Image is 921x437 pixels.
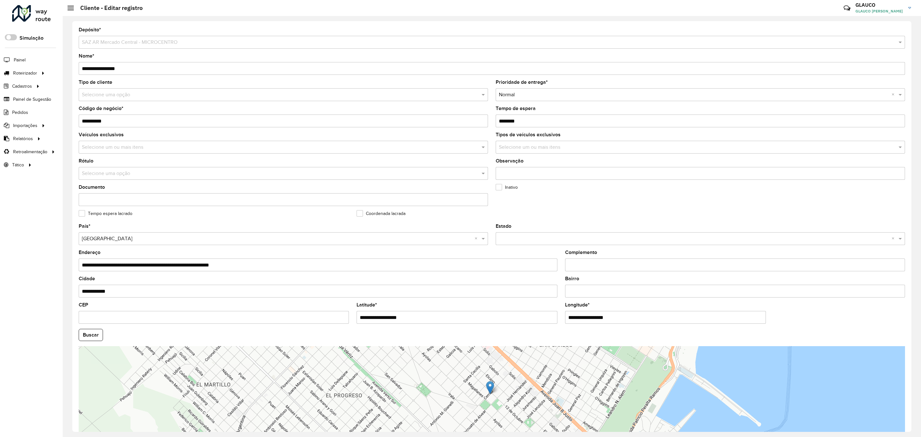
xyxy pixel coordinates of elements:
label: Veículos exclusivos [79,131,124,139]
label: Latitude [357,301,377,309]
label: Rótulo [79,157,93,165]
label: Coordenada lacrada [357,210,405,217]
span: Clear all [892,235,897,242]
label: Tipo de cliente [79,78,112,86]
button: Buscar [79,329,103,341]
label: Tempo espera lacrado [79,210,132,217]
h2: Cliente - Editar registro [74,4,143,12]
label: Tipos de veículos exclusivos [496,131,561,139]
span: Roteirizador [13,70,37,76]
span: Cadastros [12,83,32,90]
span: Painel [14,57,26,63]
label: Endereço [79,249,100,256]
a: Contato Rápido [840,1,854,15]
label: Código de negócio [79,105,123,112]
label: Bairro [565,275,579,282]
span: Tático [12,162,24,168]
span: Pedidos [12,109,28,116]
span: Retroalimentação [13,148,47,155]
label: Nome [79,52,94,60]
label: Simulação [20,34,43,42]
span: Relatórios [13,135,33,142]
span: Painel de Sugestão [13,96,51,103]
label: Documento [79,183,105,191]
span: Clear all [892,91,897,99]
img: Marker [486,381,494,394]
label: Prioridade de entrega [496,78,548,86]
span: Importações [13,122,37,129]
label: Longitude [565,301,590,309]
label: Tempo de espera [496,105,536,112]
label: Estado [496,222,511,230]
label: Depósito [79,26,101,34]
span: GLAUCO [PERSON_NAME] [855,8,903,14]
label: Observação [496,157,523,165]
span: Clear all [475,235,480,242]
label: Complemento [565,249,597,256]
h3: GLAUCO [855,2,903,8]
label: Cidade [79,275,95,282]
label: País [79,222,91,230]
label: CEP [79,301,88,309]
label: Inativo [496,184,518,191]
